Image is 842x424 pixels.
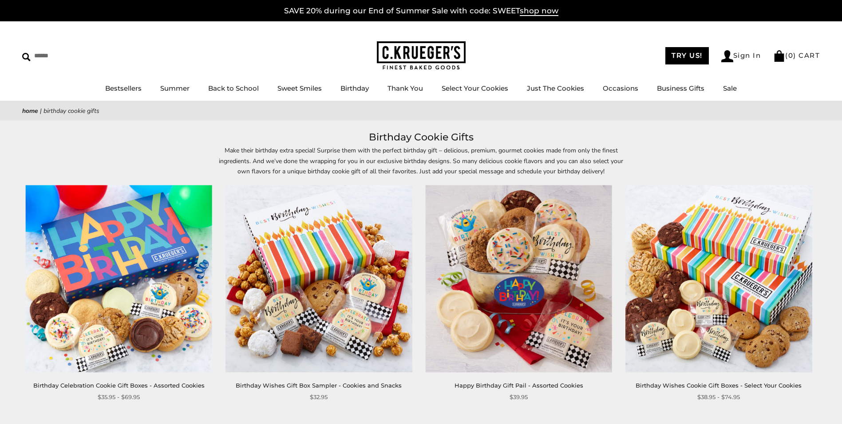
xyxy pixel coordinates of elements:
[236,382,402,389] a: Birthday Wishes Gift Box Sampler - Cookies and Snacks
[105,84,142,92] a: Bestsellers
[657,84,704,92] a: Business Gifts
[98,392,140,402] span: $35.95 - $69.95
[22,53,31,61] img: Search
[520,6,558,16] span: shop now
[425,185,612,372] img: Happy Birthday Gift Pail - Assorted Cookies
[208,84,259,92] a: Back to School
[22,107,38,115] a: Home
[603,84,638,92] a: Occasions
[377,41,466,70] img: C.KRUEGER'S
[625,185,812,372] img: Birthday Wishes Cookie Gift Boxes - Select Your Cookies
[527,84,584,92] a: Just The Cookies
[721,50,733,62] img: Account
[160,84,190,92] a: Summer
[284,6,558,16] a: SAVE 20% during our End of Summer Sale with code: SWEETshop now
[25,185,212,372] img: Birthday Celebration Cookie Gift Boxes - Assorted Cookies
[773,50,785,62] img: Bag
[665,47,709,64] a: TRY US!
[340,84,369,92] a: Birthday
[217,145,625,176] p: Make their birthday extra special! Surprise them with the perfect birthday gift – delicious, prem...
[721,50,761,62] a: Sign In
[636,382,802,389] a: Birthday Wishes Cookie Gift Boxes - Select Your Cookies
[22,106,820,116] nav: breadcrumbs
[310,392,328,402] span: $32.95
[455,382,583,389] a: Happy Birthday Gift Pail - Assorted Cookies
[33,382,205,389] a: Birthday Celebration Cookie Gift Boxes - Assorted Cookies
[225,185,412,372] img: Birthday Wishes Gift Box Sampler - Cookies and Snacks
[697,392,740,402] span: $38.95 - $74.95
[40,107,42,115] span: |
[773,51,820,60] a: (0) CART
[43,107,99,115] span: Birthday Cookie Gifts
[723,84,737,92] a: Sale
[387,84,423,92] a: Thank You
[442,84,508,92] a: Select Your Cookies
[36,129,806,145] h1: Birthday Cookie Gifts
[510,392,528,402] span: $39.95
[277,84,322,92] a: Sweet Smiles
[788,51,794,60] span: 0
[22,49,128,63] input: Search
